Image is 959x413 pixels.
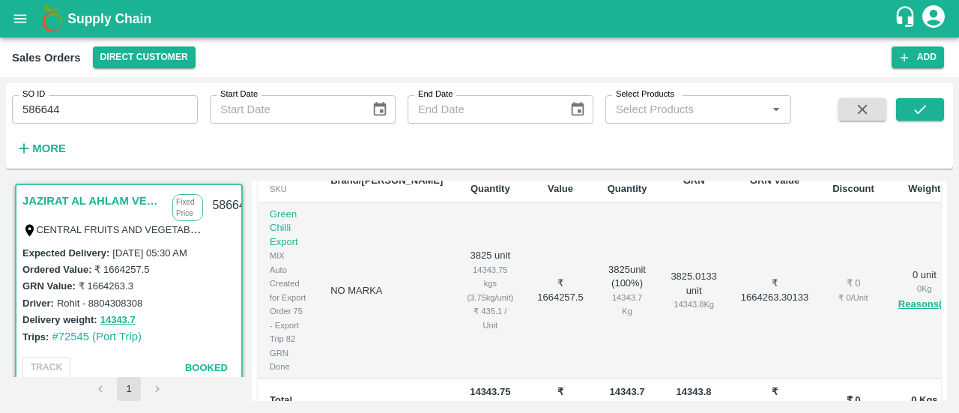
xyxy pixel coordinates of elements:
div: account of current user [920,3,947,34]
div: GRN Done [270,346,306,374]
button: Choose date [366,95,394,124]
a: JAZIRAT AL AHLAM VEGETABLES FRUITS [22,191,165,211]
label: Rohit - 8804308308 [57,298,142,309]
div: ₹ 0 / Unit [832,291,874,304]
div: 14343.75 kgs (3.75kg/unit) [467,263,513,304]
label: CENTRAL FRUITS AND VEGETABLES MARKE, [GEOGRAPHIC_DATA], P. O. [GEOGRAPHIC_DATA], [GEOGRAPHIC_DATA], [37,223,593,235]
button: Select DC [93,46,196,68]
strong: More [32,142,66,154]
b: GRN Value [750,175,799,186]
b: ₹ 0 [847,394,861,406]
button: Reasons(0) [898,296,951,313]
td: ₹ 1664263.30133 [729,203,820,379]
input: Start Date [210,95,360,124]
button: page 1 [117,377,141,401]
b: GRN [683,175,705,186]
div: 0 Kg [898,282,951,295]
label: Delivery weight: [22,314,97,325]
p: Green Chilli Export [270,208,306,250]
button: 14343.7 [100,312,136,329]
a: Supply Chain [67,8,894,29]
label: End Date [418,88,453,100]
div: Sales Orders [12,48,81,67]
div: 3825.0133 unit [671,270,716,312]
button: Choose date [563,95,592,124]
span: Booked [185,362,228,373]
td: NO MARKA [318,203,455,379]
div: 14343.7 Kg [608,291,647,319]
b: Supply Chain [67,11,151,26]
label: [DATE] 05:30 AM [112,247,187,259]
a: #72545 (Port Trip) [52,331,142,343]
label: GRN Value: [22,280,76,292]
input: End Date [408,95,557,124]
label: Start Date [220,88,258,100]
input: Select Products [610,100,762,119]
div: ₹ 0 [832,277,874,291]
div: customer-support [894,5,920,32]
label: ₹ 1664257.5 [94,264,149,275]
label: SO ID [22,88,45,100]
div: 0 unit [898,268,951,313]
button: Open [766,100,786,119]
div: Auto Created for Export Order 75 - Export Trip 82 [270,263,306,346]
label: Expected Delivery : [22,247,109,259]
p: Fixed Price [172,194,203,221]
label: Trips: [22,331,49,343]
div: SKU [270,182,306,196]
button: Add [892,46,944,68]
div: MIX [270,249,306,262]
label: ₹ 1664263.3 [79,280,133,292]
button: More [12,136,70,161]
input: Enter SO ID [12,95,198,124]
button: open drawer [3,1,37,36]
td: ₹ 1664257.5 [525,203,595,379]
label: Ordered Value: [22,264,91,275]
label: Select Products [616,88,674,100]
nav: pagination navigation [86,377,172,401]
div: ₹ 435.1 / Unit [467,304,513,332]
div: 14343.8 Kg [671,298,716,311]
b: 0 Kgs [911,394,937,406]
td: 3825 unit [455,203,525,379]
b: Total [270,394,292,406]
img: logo [37,4,67,34]
div: 3825 unit ( 100 %) [608,263,647,319]
b: Brand/[PERSON_NAME] [330,175,443,186]
label: Driver: [22,298,54,309]
div: 586644 [203,188,261,223]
